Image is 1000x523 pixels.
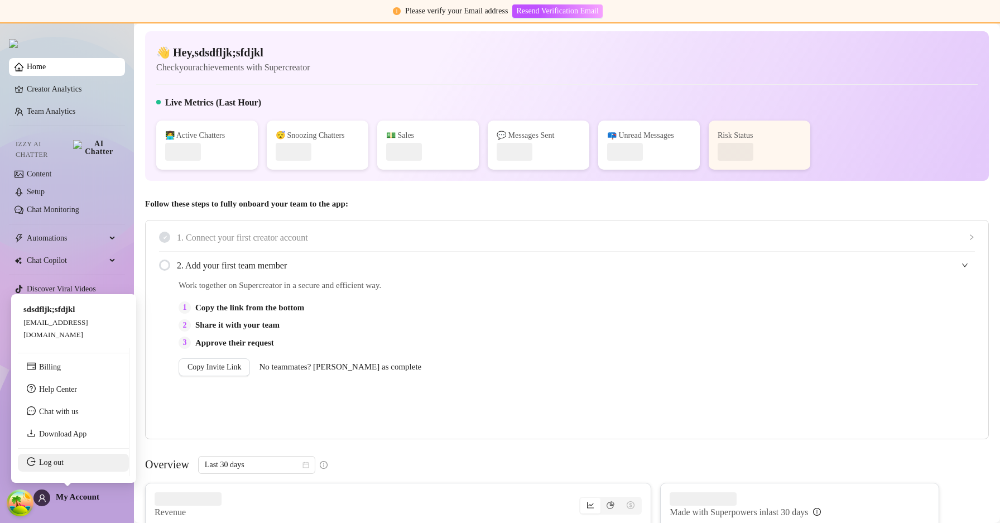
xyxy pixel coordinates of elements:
article: Revenue [155,506,222,519]
span: Chat Copilot [27,252,106,270]
span: expanded [961,262,968,268]
div: Risk Status [718,129,801,142]
span: line-chart [586,501,594,509]
img: Chat Copilot [15,257,22,265]
span: info-circle [813,508,821,516]
div: 2 [179,319,191,332]
div: 💬 Messages Sent [497,129,580,142]
h5: Live Metrics (Last Hour) [165,96,261,109]
a: Billing [39,363,61,371]
span: dollar-circle [627,501,634,509]
div: 💵 Sales [386,129,470,142]
a: Help Center [39,385,77,394]
a: Chat Monitoring [27,205,79,214]
span: Automations [27,229,106,247]
span: message [27,406,36,415]
span: thunderbolt [15,234,23,243]
a: Content [27,170,51,178]
div: 1. Connect your first creator account [159,224,975,251]
button: Copy Invite Link [179,358,250,376]
span: 1. Connect your first creator account [177,231,975,244]
div: 👩‍💻 Active Chatters [165,129,249,142]
div: 1 [179,301,191,314]
div: 3 [179,337,191,349]
span: Work together on Supercreator in a secure and efficient way. [179,279,724,292]
span: My Account [56,492,99,501]
a: Setup [27,188,45,196]
span: [EMAIL_ADDRESS][DOMAIN_NAME] [23,318,88,339]
li: Log out [18,454,129,472]
span: pie-chart [607,501,614,509]
span: Chat with us [39,407,79,416]
span: Copy Invite Link [187,363,241,372]
a: Log out [39,458,64,467]
div: 😴 Snoozing Chatters [276,129,359,142]
a: Team Analytics [27,107,75,116]
article: Overview [145,456,189,473]
strong: Copy the link from the bottom [195,303,304,312]
div: 2. Add your first team member [159,252,975,279]
img: AI Chatter [73,140,116,156]
iframe: Adding Team Members [752,279,975,422]
span: sdsdfljk;sfdjkl [23,305,75,314]
span: info-circle [320,461,328,469]
span: exclamation-circle [393,7,401,15]
span: 2. Add your first team member [177,258,975,272]
span: user [38,494,46,502]
strong: Follow these steps to fully onboard your team to the app: [145,199,348,208]
li: Billing [18,358,129,376]
button: Open Tanstack query devtools [9,492,31,514]
div: Please verify your Email address [405,5,508,17]
article: Check your achievements with Supercreator [156,60,310,74]
span: calendar [302,462,309,468]
span: Last 30 days [205,457,309,473]
a: Creator Analytics [27,80,116,98]
span: No teammates? [PERSON_NAME] as complete [259,361,421,374]
strong: Share it with your team [195,320,280,329]
article: Made with Superpowers in last 30 days [670,506,808,519]
div: 📪 Unread Messages [607,129,691,142]
span: collapsed [968,234,975,241]
button: Resend Verification Email [512,4,602,18]
div: segmented control [579,497,642,515]
strong: Approve their request [195,338,274,347]
a: Home [27,63,46,71]
span: Izzy AI Chatter [16,139,69,160]
span: Resend Verification Email [516,7,598,16]
a: Download App [39,430,86,438]
a: Discover Viral Videos [27,285,96,293]
img: logo.svg [9,39,18,48]
h4: 👋 Hey, sdsdfljk;sfdjkl [156,45,310,60]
